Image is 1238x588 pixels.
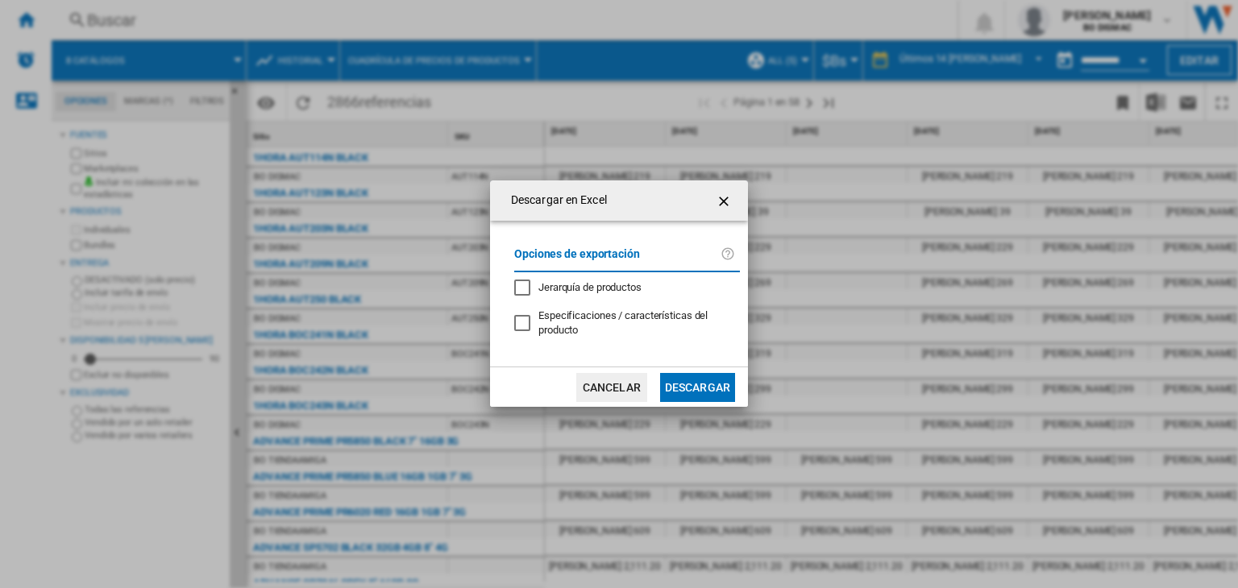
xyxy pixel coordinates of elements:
[514,280,727,296] md-checkbox: Jerarquía de productos
[514,245,721,275] label: Opciones de exportación
[660,373,735,402] button: Descargar
[538,308,740,337] div: Solo se aplica a la Visión Categoría
[716,192,735,211] ng-md-icon: getI18NText('BUTTONS.CLOSE_DIALOG')
[538,309,708,336] span: Especificaciones / características del producto
[538,281,642,293] span: Jerarquía de productos
[576,373,647,402] button: Cancelar
[503,193,607,209] h4: Descargar en Excel
[709,184,742,217] button: getI18NText('BUTTONS.CLOSE_DIALOG')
